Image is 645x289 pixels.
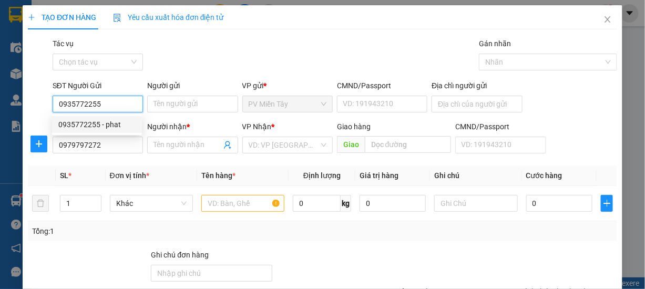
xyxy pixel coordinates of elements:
span: Nhận: [90,10,115,21]
span: TẠO ĐƠN HÀNG [28,13,96,22]
div: CMND/Passport [337,80,427,91]
span: SL [110,68,125,82]
span: PV Miền Tây [249,96,326,112]
label: Tác vụ [53,39,74,48]
div: 0935772255 - phat [58,119,136,130]
span: Tên hàng [201,171,236,180]
div: Người gửi [147,80,238,91]
span: Giao hàng [337,122,371,131]
span: Định lượng [303,171,341,180]
input: Địa chỉ của người gửi [432,96,522,112]
span: VP Nhận [242,122,272,131]
input: Ghi chú đơn hàng [151,265,272,282]
span: plus [601,199,612,208]
span: Giao [337,136,365,153]
div: SĐT Người Gửi [53,80,143,91]
input: 0 [360,195,426,212]
th: Ghi chú [430,166,521,186]
div: [PERSON_NAME] [90,22,180,34]
span: plus [28,14,35,21]
span: plus [31,140,47,148]
div: Người nhận [147,121,238,132]
span: Yêu cầu xuất hóa đơn điện tử [113,13,224,22]
input: Ghi Chú [434,195,517,212]
img: icon [113,14,121,22]
span: Gửi: [9,10,25,21]
span: close [603,15,612,24]
div: CMND/Passport [455,121,546,132]
button: delete [32,195,49,212]
span: kg [341,195,351,212]
span: Đơn vị tính [110,171,149,180]
div: PV Miền Tây [9,9,83,34]
div: Bình Giã [90,9,180,22]
label: Ghi chú đơn hàng [151,251,209,259]
input: VD: Bàn, Ghế [201,195,284,212]
div: 0707226226 [9,47,83,61]
label: Gán nhãn [479,39,511,48]
button: Close [593,5,622,35]
button: plus [601,195,613,212]
span: Cước hàng [526,171,562,180]
button: plus [30,136,47,152]
input: Dọc đường [365,136,451,153]
div: 0935772255 - phat [52,116,142,133]
div: VP gửi [242,80,333,91]
span: Giá trị hàng [360,171,398,180]
span: SL [60,171,68,180]
div: 0918004222 [90,34,180,49]
div: Tên hàng: goi tien ( : 1 ) [9,69,180,82]
span: Khác [116,195,187,211]
span: user-add [223,141,232,149]
div: QUAY VE [9,34,83,47]
div: Địa chỉ người gửi [432,80,522,91]
div: Tổng: 1 [32,225,250,237]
